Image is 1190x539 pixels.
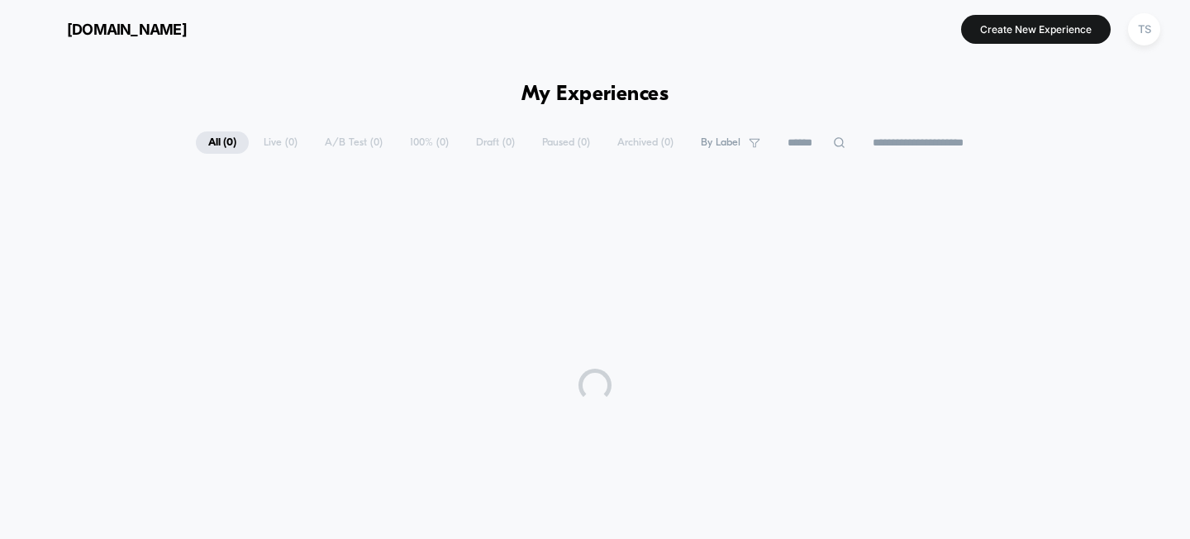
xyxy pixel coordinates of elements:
h1: My Experiences [521,83,669,107]
span: [DOMAIN_NAME] [67,21,187,38]
span: By Label [701,136,740,149]
span: All ( 0 ) [196,131,249,154]
div: TS [1128,13,1160,45]
button: [DOMAIN_NAME] [25,16,192,42]
button: TS [1123,12,1165,46]
button: Create New Experience [961,15,1111,44]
